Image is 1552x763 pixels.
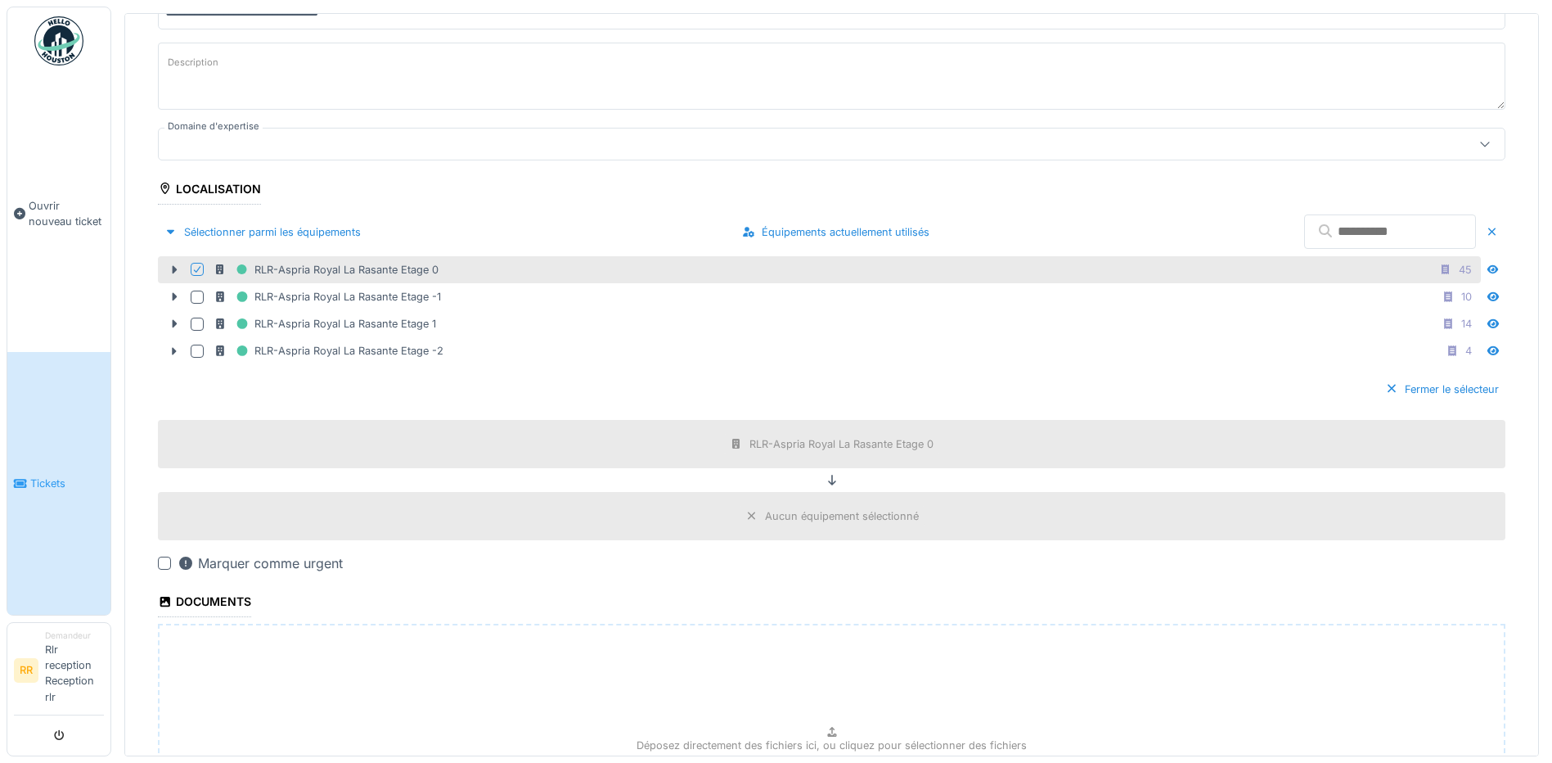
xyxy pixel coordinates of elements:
[214,287,441,307] div: RLR-Aspria Royal La Rasante Etage -1
[214,260,439,280] div: RLR-Aspria Royal La Rasante Etage 0
[29,198,104,229] span: Ouvrir nouveau ticket
[164,52,222,73] label: Description
[214,314,436,334] div: RLR-Aspria Royal La Rasante Etage 1
[164,120,263,133] label: Domaine d'expertise
[158,221,367,243] div: Sélectionner parmi les équipements
[765,508,919,524] div: Aucun équipement sélectionné
[14,658,38,683] li: RR
[14,630,104,716] a: RR DemandeurRlr reception Reception rlr
[34,16,83,65] img: Badge_color-CXgf-gQk.svg
[45,630,104,711] li: Rlr reception Reception rlr
[214,341,443,361] div: RLR-Aspria Royal La Rasante Etage -2
[45,630,104,642] div: Demandeur
[736,221,936,243] div: Équipements actuellement utilisés
[1461,289,1472,305] div: 10
[1465,343,1472,359] div: 4
[158,177,261,205] div: Localisation
[1379,378,1505,400] div: Fermer le sélecteur
[178,553,343,573] div: Marquer comme urgent
[1459,262,1472,278] div: 45
[637,738,1027,753] p: Déposez directement des fichiers ici, ou cliquez pour sélectionner des fichiers
[30,476,104,491] span: Tickets
[7,352,110,614] a: Tickets
[749,436,933,452] div: RLR-Aspria Royal La Rasante Etage 0
[1461,316,1472,332] div: 14
[7,74,110,352] a: Ouvrir nouveau ticket
[158,589,251,617] div: Documents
